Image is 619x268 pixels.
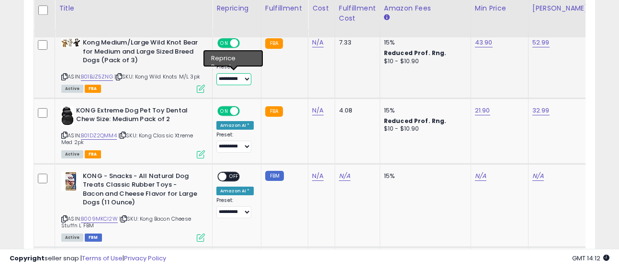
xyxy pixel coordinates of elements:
span: FBA [85,85,101,93]
div: $10 - $10.90 [384,57,463,66]
div: 15% [384,172,463,180]
div: Amazon AI * [216,121,254,130]
span: | SKU: Kong Wild Knots M/L 3pk [114,73,200,80]
span: OFF [238,39,254,47]
a: 43.90 [475,38,493,47]
small: Amazon Fees. [384,13,390,22]
a: B01DZ2QMM4 [81,132,117,140]
span: All listings currently available for purchase on Amazon [61,85,83,93]
img: 41xdnv87eZL._SL40_.jpg [61,106,74,125]
div: Min Price [475,3,524,13]
div: ASIN: [61,106,205,157]
small: FBM [265,171,284,181]
span: 2025-10-13 14:12 GMT [572,254,609,263]
b: Kong Medium/Large Wild Knot Bear for Medium and Large Sized Breed Dogs (Pack of 3) [83,38,199,67]
div: Amazon Fees [384,3,467,13]
a: B009MKCI2W [81,215,118,223]
div: Preset: [216,64,254,85]
span: FBM [85,234,102,242]
span: OFF [238,107,254,115]
a: N/A [475,171,486,181]
a: 52.99 [532,38,550,47]
div: seller snap | | [10,254,166,263]
img: 41pZWjxA4KL._SL40_.jpg [61,38,80,47]
a: N/A [339,171,350,181]
div: Cost [312,3,331,13]
div: Fulfillment Cost [339,3,376,23]
span: All listings currently available for purchase on Amazon [61,234,83,242]
a: B01BJZ5ZNG [81,73,113,81]
b: Reduced Prof. Rng. [384,49,447,57]
div: 15% [384,106,463,115]
b: KONG - Snacks - All Natural Dog Treats Classic Rubber Toys - Bacon and Cheese Flavor for Large Do... [83,172,199,210]
img: 41W0hmGhAxL._SL40_.jpg [61,172,80,191]
div: 15% [384,38,463,47]
small: FBA [265,38,283,49]
span: OFF [226,172,242,180]
div: ASIN: [61,38,205,91]
div: Amazon AI * [216,187,254,195]
div: $10 - $10.90 [384,125,463,133]
a: N/A [312,106,324,115]
div: Repricing [216,3,257,13]
div: 7.33 [339,38,372,47]
span: ON [218,107,230,115]
div: Preset: [216,132,254,153]
strong: Copyright [10,254,45,263]
small: FBA [265,106,283,117]
a: N/A [532,171,544,181]
a: N/A [312,38,324,47]
b: KONG Extreme Dog Pet Toy Dental Chew Size: Medium Pack of 2 [76,106,192,126]
a: 21.90 [475,106,490,115]
div: Title [59,3,208,13]
div: Fulfillment [265,3,304,13]
a: Privacy Policy [124,254,166,263]
div: Amazon AI * [216,53,254,62]
a: 32.99 [532,106,550,115]
div: Preset: [216,197,254,219]
span: | SKU: Kong Bacon Cheese Stuffn L FBM [61,215,191,229]
div: 4.08 [339,106,372,115]
span: ON [218,39,230,47]
span: All listings currently available for purchase on Amazon [61,150,83,158]
a: Terms of Use [82,254,123,263]
span: FBA [85,150,101,158]
b: Reduced Prof. Rng. [384,117,447,125]
div: [PERSON_NAME] [532,3,589,13]
a: N/A [312,171,324,181]
span: | SKU: Kong Classic Xtreme Med 2pk [61,132,193,146]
